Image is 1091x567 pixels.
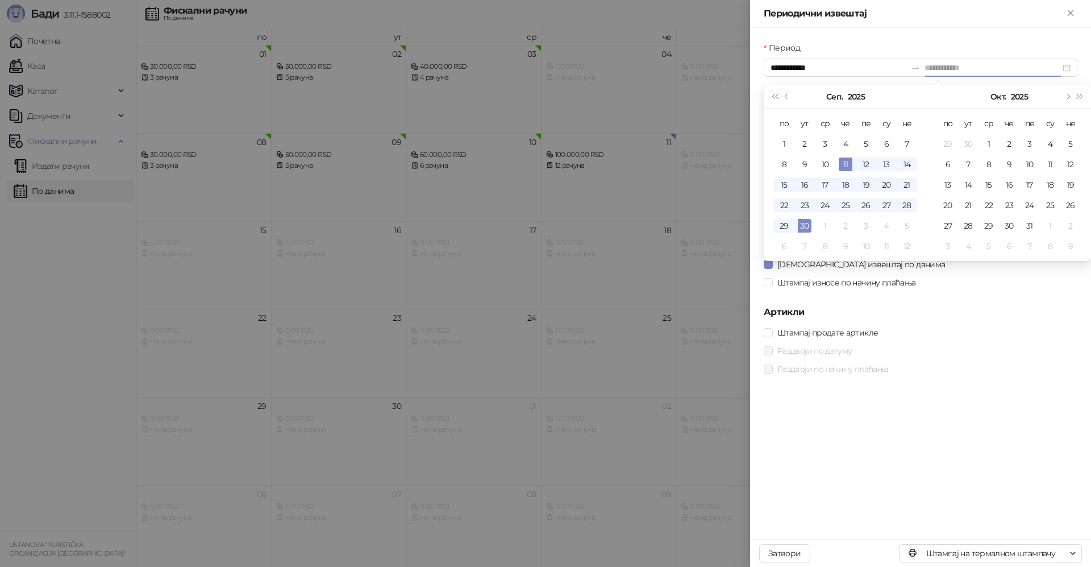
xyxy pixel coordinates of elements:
[982,198,996,212] div: 22
[1064,137,1077,151] div: 5
[897,175,917,195] td: 2025-09-21
[848,85,865,108] button: Изабери годину
[856,113,876,134] th: пе
[880,178,893,192] div: 20
[764,305,1077,319] h5: Артикли
[982,158,996,171] div: 8
[826,85,843,108] button: Изабери месец
[999,134,1019,154] td: 2025-10-02
[794,216,815,236] td: 2025-09-30
[880,158,893,171] div: 13
[764,42,807,54] label: Период
[938,113,958,134] th: по
[1023,137,1036,151] div: 3
[774,175,794,195] td: 2025-09-15
[1040,216,1060,236] td: 2025-11-01
[1023,198,1036,212] div: 24
[1043,137,1057,151] div: 4
[900,158,914,171] div: 14
[771,61,906,74] input: Период
[777,198,791,212] div: 22
[794,236,815,256] td: 2025-10-07
[938,154,958,175] td: 2025-10-06
[1019,236,1040,256] td: 2025-11-07
[999,175,1019,195] td: 2025-10-16
[1043,239,1057,253] div: 8
[1040,175,1060,195] td: 2025-10-18
[798,137,811,151] div: 2
[815,236,835,256] td: 2025-10-08
[880,137,893,151] div: 6
[794,154,815,175] td: 2025-09-09
[794,134,815,154] td: 2025-09-02
[859,178,873,192] div: 19
[938,236,958,256] td: 2025-11-03
[897,134,917,154] td: 2025-09-07
[856,134,876,154] td: 2025-09-05
[774,236,794,256] td: 2025-10-06
[876,154,897,175] td: 2025-09-13
[999,154,1019,175] td: 2025-10-09
[815,154,835,175] td: 2025-09-10
[1002,137,1016,151] div: 2
[876,175,897,195] td: 2025-09-20
[815,216,835,236] td: 2025-10-01
[961,198,975,212] div: 21
[982,239,996,253] div: 5
[859,219,873,233] div: 3
[1002,198,1016,212] div: 23
[1040,154,1060,175] td: 2025-10-11
[897,113,917,134] th: не
[1064,198,1077,212] div: 26
[1040,195,1060,216] td: 2025-10-25
[794,195,815,216] td: 2025-09-23
[768,85,781,108] button: Претходна година (Control + left)
[859,198,873,212] div: 26
[818,158,832,171] div: 10
[818,198,832,212] div: 24
[999,195,1019,216] td: 2025-10-23
[835,154,856,175] td: 2025-09-11
[1023,178,1036,192] div: 17
[978,195,999,216] td: 2025-10-22
[1002,219,1016,233] div: 30
[1064,7,1077,20] button: Close
[773,326,882,339] span: Штампај продате артикле
[938,216,958,236] td: 2025-10-27
[835,113,856,134] th: че
[835,236,856,256] td: 2025-10-09
[999,113,1019,134] th: че
[856,154,876,175] td: 2025-09-12
[781,85,793,108] button: Претходни месец (PageUp)
[835,195,856,216] td: 2025-09-25
[1060,113,1081,134] th: не
[1074,85,1086,108] button: Следећа година (Control + right)
[958,175,978,195] td: 2025-10-14
[961,239,975,253] div: 4
[1019,195,1040,216] td: 2025-10-24
[938,134,958,154] td: 2025-09-29
[773,258,950,271] span: [DEMOGRAPHIC_DATA] извештај по данима
[798,158,811,171] div: 9
[818,137,832,151] div: 3
[1064,178,1077,192] div: 19
[773,363,893,375] span: Раздвоји по начину плаћања
[1064,219,1077,233] div: 2
[1060,236,1081,256] td: 2025-11-09
[1060,195,1081,216] td: 2025-10-26
[941,158,955,171] div: 6
[835,134,856,154] td: 2025-09-04
[1040,113,1060,134] th: су
[773,345,856,357] span: Раздвоји по датуму
[1043,158,1057,171] div: 11
[1002,158,1016,171] div: 9
[999,236,1019,256] td: 2025-11-06
[777,178,791,192] div: 15
[876,134,897,154] td: 2025-09-06
[897,216,917,236] td: 2025-10-05
[794,113,815,134] th: ут
[839,239,852,253] div: 9
[1002,178,1016,192] div: 16
[958,195,978,216] td: 2025-10-21
[798,178,811,192] div: 16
